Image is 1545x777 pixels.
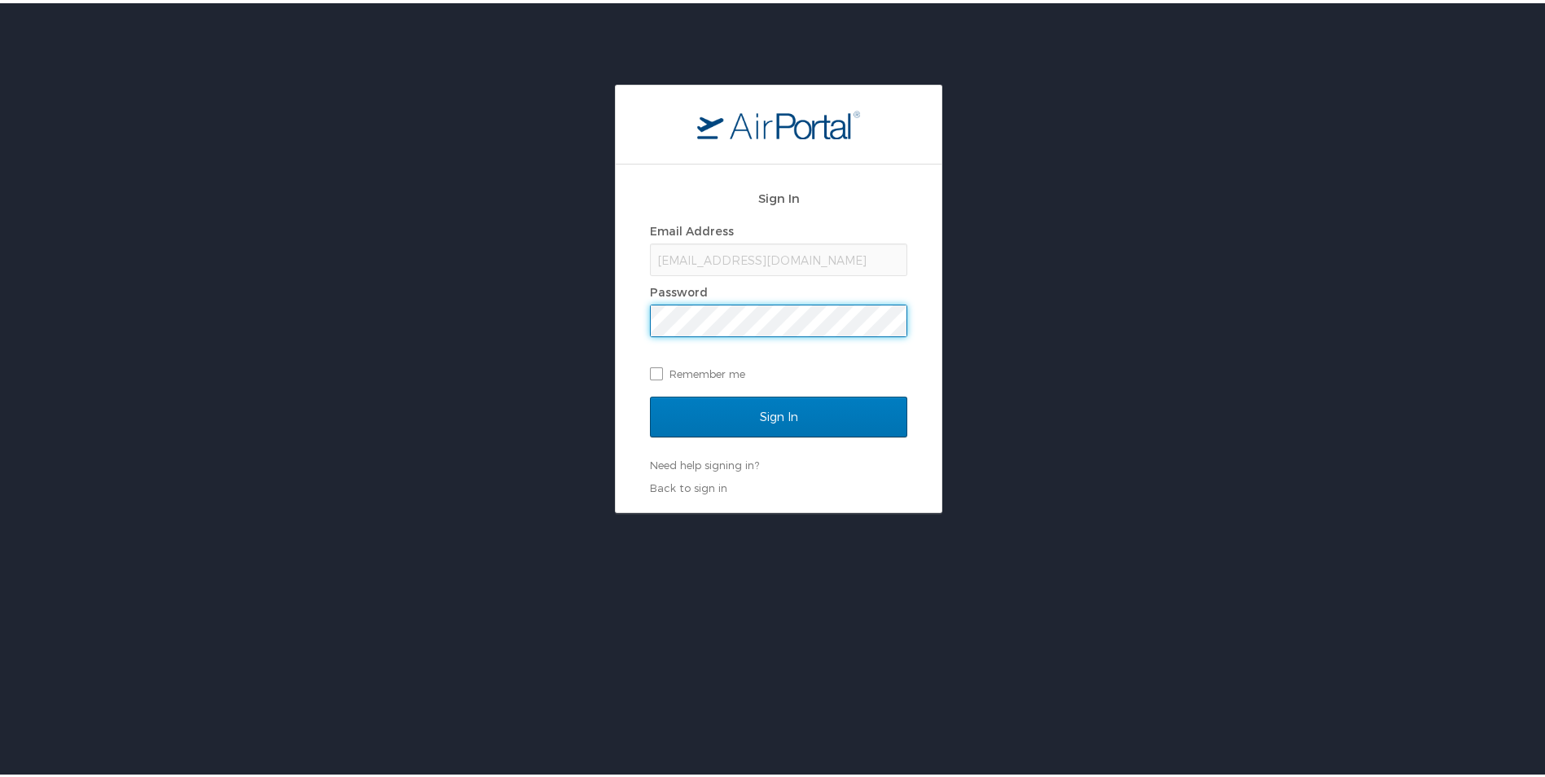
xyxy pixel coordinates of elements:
label: Email Address [650,221,734,235]
input: Sign In [650,393,907,434]
label: Password [650,282,708,296]
a: Need help signing in? [650,455,759,468]
img: logo [697,107,860,136]
label: Remember me [650,358,907,383]
h2: Sign In [650,186,907,204]
a: Back to sign in [650,478,727,491]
